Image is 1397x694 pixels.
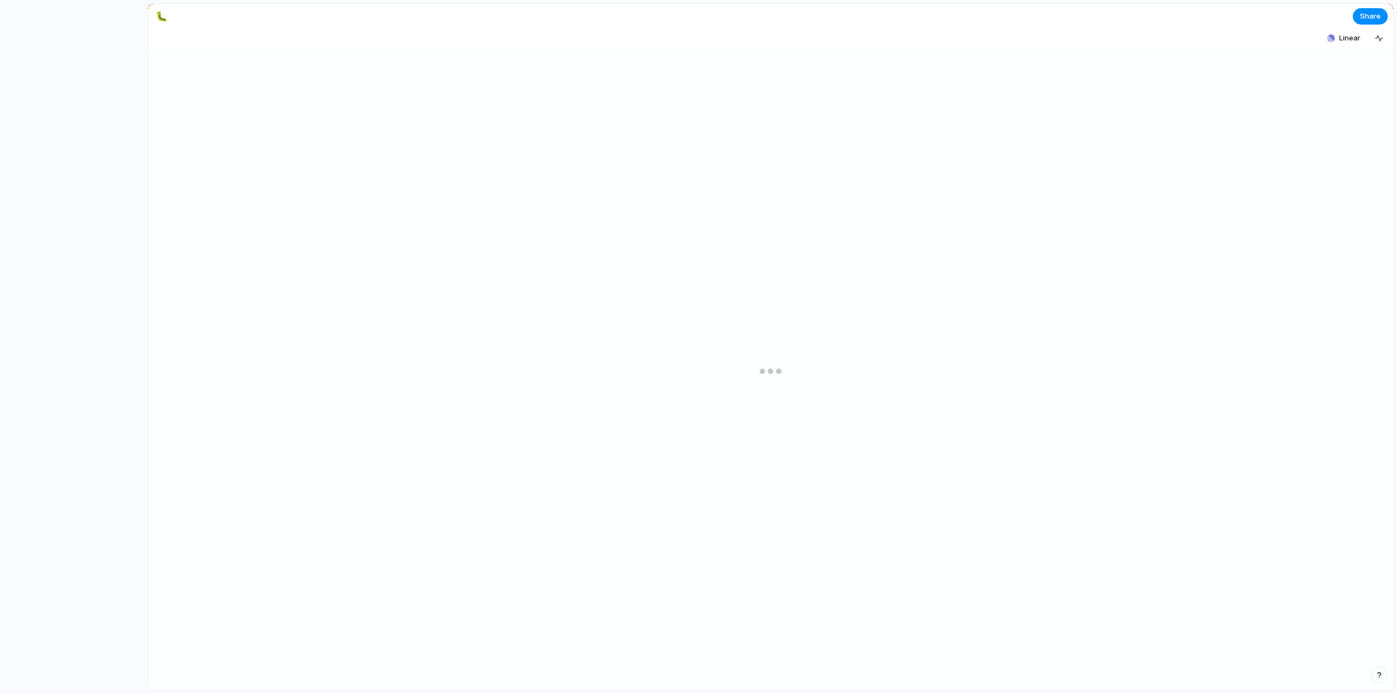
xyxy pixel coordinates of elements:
[1360,11,1381,22] span: Share
[1323,30,1365,46] button: Linear
[1339,33,1360,44] span: Linear
[153,8,170,25] button: 🐛
[1353,8,1388,25] button: Share
[156,9,168,23] div: 🐛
